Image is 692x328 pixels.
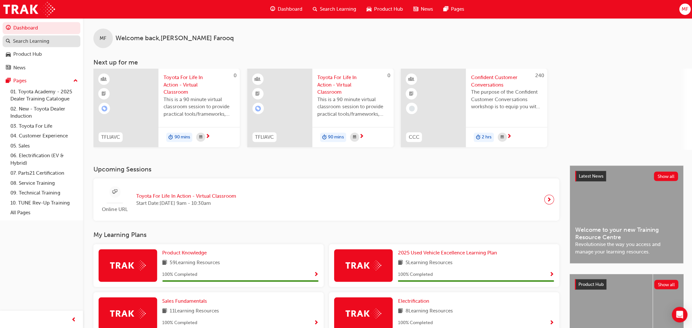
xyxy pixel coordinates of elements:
[670,306,686,322] div: Open Intercom Messenger
[373,6,402,13] span: Product Hub
[470,88,540,110] span: The purpose of the Confident Customer Conversations workshop is to equip you with tools to commun...
[313,319,318,325] span: Show Progress
[162,249,206,255] span: Product Knowledge
[162,306,167,314] span: book-icon
[255,75,259,83] span: learningResourceType_INSTRUCTOR_LED-icon
[13,51,42,58] div: Product Hub
[548,270,552,278] button: Show Progress
[397,297,431,304] a: Electrification
[93,165,558,172] h3: Upcoming Sessions
[98,183,552,215] a: Online URLToyota For Life In Action - Virtual ClassroomStart Date:[DATE] 9am - 10:30am
[169,258,219,266] span: 59 Learning Resources
[3,2,55,17] img: Trak
[3,48,80,60] a: Product Hub
[163,96,234,118] span: This is a 90 minute virtual classroom session to provide practical tools/frameworks, behaviours a...
[397,318,431,326] span: 100 % Completed
[397,270,431,278] span: 100 % Completed
[499,133,503,141] span: calendar-icon
[13,77,27,84] div: Pages
[312,5,316,13] span: search-icon
[408,105,414,111] span: learningRecordVerb_NONE-icon
[322,133,326,141] span: duration-icon
[475,133,479,141] span: duration-icon
[162,249,209,256] a: Product Knowledge
[162,318,197,326] span: 100 % Completed
[574,170,676,181] a: Latest NewsShow all
[397,249,496,255] span: 2025 Used Vehicle Excellence Learning Plan
[136,199,236,206] span: Start Date: [DATE] 9am - 10:30am
[450,6,463,13] span: Pages
[313,318,318,326] button: Show Progress
[577,281,602,286] span: Product Hub
[548,319,552,325] span: Show Progress
[404,306,452,314] span: 8 Learning Resources
[8,178,80,188] a: 08. Service Training
[136,192,236,199] span: Toyota For Life In Action - Virtual Classroom
[100,35,106,42] span: MF
[307,3,360,16] a: search-iconSearch Learning
[317,74,387,96] span: Toyota For Life In Action - Virtual Classroom
[442,5,447,13] span: pages-icon
[319,6,355,13] span: Search Learning
[162,258,167,266] span: book-icon
[101,105,107,111] span: learningRecordVerb_ENROLL-icon
[345,308,380,318] img: Trak
[8,141,80,151] a: 05. Sales
[6,52,11,57] span: car-icon
[13,38,49,45] div: Search Learning
[358,134,363,139] span: next-icon
[505,134,510,139] span: next-icon
[548,271,552,277] span: Show Progress
[169,306,218,314] span: 11 Learning Resources
[6,39,10,44] span: search-icon
[408,75,413,83] span: learningResourceType_INSTRUCTOR_LED-icon
[534,72,542,78] span: 240
[366,5,370,13] span: car-icon
[102,75,106,83] span: learningResourceType_INSTRUCTOR_LED-icon
[13,64,26,71] div: News
[71,315,76,323] span: prev-icon
[115,35,233,42] span: Welcome back , [PERSON_NAME] Farooq
[102,89,106,98] span: booktick-icon
[677,4,689,15] button: MF
[6,78,11,84] span: pages-icon
[8,207,80,217] a: All Pages
[573,278,676,289] a: Product HubShow all
[205,134,210,139] span: next-icon
[199,133,202,141] span: calendar-icon
[327,133,343,141] span: 90 mins
[680,6,686,13] span: MF
[8,121,80,131] a: 03. Toyota For Life
[3,22,80,34] a: Dashboard
[548,318,552,326] button: Show Progress
[313,270,318,278] button: Show Progress
[397,297,428,303] span: Electrification
[397,249,498,256] a: 2025 Used Vehicle Excellence Learning Plan
[264,3,307,16] a: guage-iconDashboard
[317,96,387,118] span: This is a 90 minute virtual classroom session to provide practical tools/frameworks, behaviours a...
[162,270,197,278] span: 100 % Completed
[8,187,80,197] a: 09. Technical Training
[404,258,451,266] span: 5 Learning Resources
[98,205,131,213] span: Online URL
[419,6,432,13] span: News
[110,308,145,318] img: Trak
[360,3,407,16] a: car-iconProduct Hub
[254,133,273,141] span: TFLIAVC
[397,258,402,266] span: book-icon
[345,260,380,270] img: Trak
[93,230,558,238] h3: My Learning Plans
[574,226,676,240] span: Welcome to your new Training Resource Centre
[3,75,80,87] button: Pages
[652,171,676,181] button: Show all
[73,76,78,85] span: up-icon
[3,62,80,74] a: News
[400,68,546,147] a: 240CCCConfident Customer ConversationsThe purpose of the Confident Customer Conversations worksho...
[408,89,413,98] span: booktick-icon
[8,168,80,178] a: 07. Parts21 Certification
[8,150,80,168] a: 06. Electrification (EV & Hybrid)
[577,173,602,178] span: Latest News
[8,197,80,207] a: 10. TUNE Rev-Up Training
